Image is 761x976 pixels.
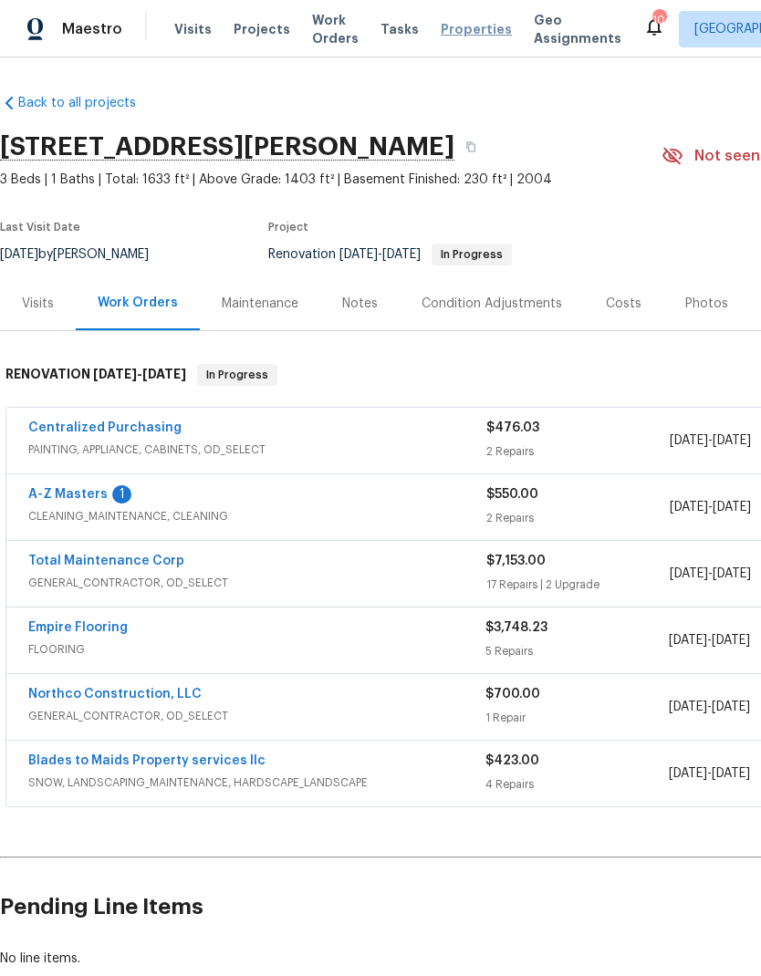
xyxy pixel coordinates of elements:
div: 4 Repairs [485,775,668,794]
span: PAINTING, APPLIANCE, CABINETS, OD_SELECT [28,441,486,459]
span: Work Orders [312,11,359,47]
span: - [93,368,186,380]
div: 1 [112,485,131,504]
span: [DATE] [713,501,751,514]
a: Blades to Maids Property services llc [28,754,266,767]
span: [DATE] [669,701,707,713]
div: 2 Repairs [486,442,670,461]
span: $550.00 [486,488,538,501]
span: - [670,498,751,516]
div: Visits [22,295,54,313]
span: - [669,764,750,783]
span: $423.00 [485,754,539,767]
div: 10 [652,11,665,29]
div: Photos [685,295,728,313]
span: [DATE] [669,634,707,647]
span: [DATE] [713,434,751,447]
span: - [339,248,421,261]
span: $3,748.23 [485,621,547,634]
a: Empire Flooring [28,621,128,634]
span: GENERAL_CONTRACTOR, OD_SELECT [28,707,485,725]
span: $7,153.00 [486,555,546,567]
span: [DATE] [382,248,421,261]
span: Tasks [380,23,419,36]
div: 17 Repairs | 2 Upgrade [486,576,670,594]
div: Notes [342,295,378,313]
div: Costs [606,295,641,313]
span: Projects [234,20,290,38]
span: [DATE] [93,368,137,380]
span: FLOORING [28,640,485,659]
div: 5 Repairs [485,642,668,660]
span: - [669,698,750,716]
span: Renovation [268,248,512,261]
div: 1 Repair [485,709,668,727]
span: [DATE] [713,567,751,580]
span: [DATE] [670,434,708,447]
span: In Progress [433,249,510,260]
span: [DATE] [339,248,378,261]
span: [DATE] [670,567,708,580]
a: A-Z Masters [28,488,108,501]
div: Maintenance [222,295,298,313]
span: [DATE] [712,701,750,713]
a: Total Maintenance Corp [28,555,184,567]
span: [DATE] [669,767,707,780]
span: GENERAL_CONTRACTOR, OD_SELECT [28,574,486,592]
span: CLEANING_MAINTENANCE, CLEANING [28,507,486,525]
span: Project [268,222,308,233]
span: $476.03 [486,421,539,434]
span: [DATE] [712,767,750,780]
div: Work Orders [98,294,178,312]
button: Copy Address [454,130,487,163]
span: SNOW, LANDSCAPING_MAINTENANCE, HARDSCAPE_LANDSCAPE [28,774,485,792]
span: - [670,565,751,583]
span: Properties [441,20,512,38]
h6: RENOVATION [5,364,186,386]
span: Maestro [62,20,122,38]
span: [DATE] [142,368,186,380]
span: In Progress [199,366,276,384]
span: Geo Assignments [534,11,621,47]
span: - [669,631,750,649]
div: Condition Adjustments [422,295,562,313]
span: [DATE] [712,634,750,647]
span: $700.00 [485,688,540,701]
span: - [670,431,751,450]
a: Northco Construction, LLC [28,688,202,701]
a: Centralized Purchasing [28,421,182,434]
span: [DATE] [670,501,708,514]
span: Visits [174,20,212,38]
div: 2 Repairs [486,509,670,527]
